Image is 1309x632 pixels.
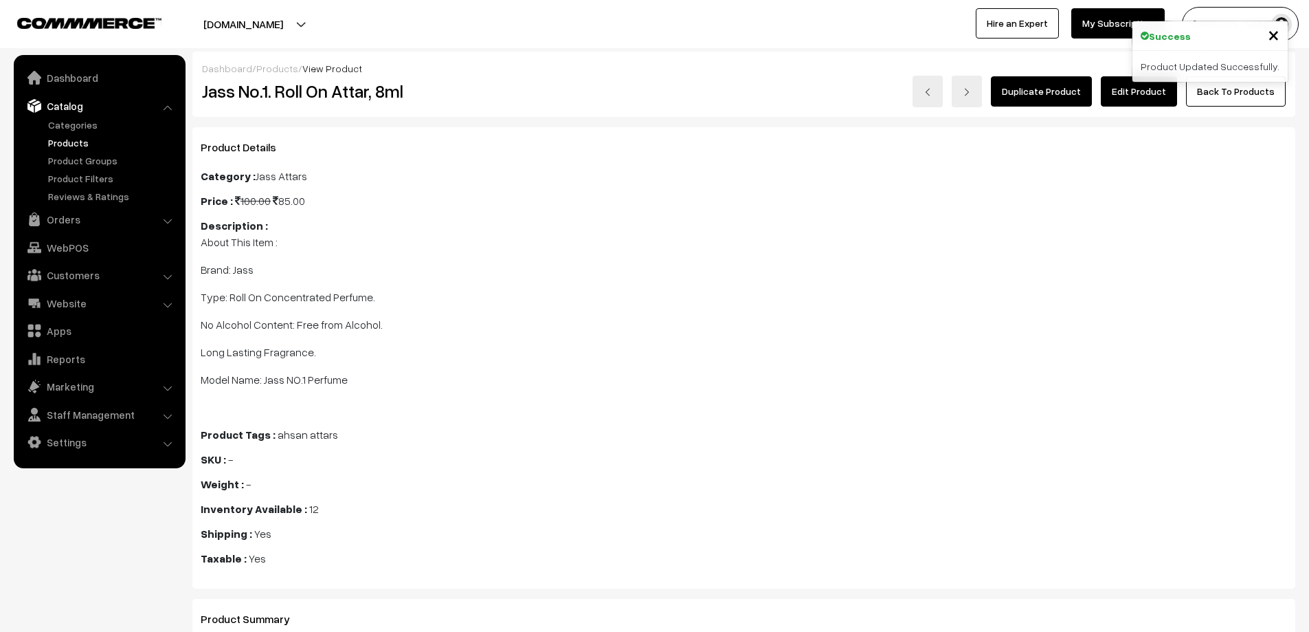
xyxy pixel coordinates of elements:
[45,135,181,150] a: Products
[17,430,181,455] a: Settings
[201,453,226,466] b: SKU :
[201,168,918,184] div: Jass Attars
[201,552,247,565] b: Taxable :
[256,63,298,74] a: Products
[17,235,181,260] a: WebPOS
[249,552,266,565] span: Yes
[202,61,1286,76] div: / /
[991,76,1092,107] a: Duplicate Product
[228,453,233,466] span: -
[17,94,181,118] a: Catalog
[202,63,252,74] a: Dashboard
[201,527,252,541] b: Shipping :
[155,7,331,41] button: [DOMAIN_NAME]
[201,140,293,154] span: Product Details
[201,169,256,183] b: Category :
[1071,8,1165,39] a: My Subscription
[17,263,181,287] a: Customers
[254,527,271,541] span: Yes
[235,194,271,208] span: 100.00
[309,502,319,516] span: 12
[201,219,268,232] b: Description :
[302,63,362,74] span: View Product
[201,234,918,250] p: About This Item :
[17,14,137,30] a: COMMMERCE
[202,80,550,102] h2: Jass No.1. Roll On Attar, 8ml
[201,612,306,626] span: Product Summary
[246,477,251,491] span: -
[17,291,181,316] a: Website
[278,428,338,442] span: ahsan attars
[976,8,1059,39] a: Hire an Expert
[45,118,181,132] a: Categories
[924,88,932,96] img: left-arrow.png
[201,261,918,278] p: Brand: Jass
[201,428,276,442] b: Product Tags :
[17,402,181,427] a: Staff Management
[963,88,971,96] img: right-arrow.png
[1186,76,1286,107] a: Back To Products
[201,316,918,333] p: No Alcohol Content: Free from Alcohol.
[201,289,918,305] p: Type: Roll On Concentrated Perfume.
[201,371,918,388] p: Model Name: Jass NO.1 Perfume
[17,318,181,343] a: Apps
[45,189,181,204] a: Reviews & Ratings
[201,194,233,208] b: Price :
[1149,29,1191,43] strong: Success
[17,374,181,399] a: Marketing
[201,502,307,516] b: Inventory Available :
[45,153,181,168] a: Product Groups
[201,344,918,360] p: Long Lasting Fragrance.
[201,193,918,209] div: 85.00
[17,18,161,28] img: COMMMERCE
[1101,76,1177,107] a: Edit Product
[201,477,244,491] b: Weight :
[1268,24,1279,45] button: Close
[17,65,181,90] a: Dashboard
[1132,51,1288,82] div: Product Updated Successfully.
[1271,14,1292,34] img: user
[45,171,181,186] a: Product Filters
[1182,7,1299,41] button: [PERSON_NAME] D
[17,347,181,371] a: Reports
[1268,21,1279,47] span: ×
[17,207,181,232] a: Orders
